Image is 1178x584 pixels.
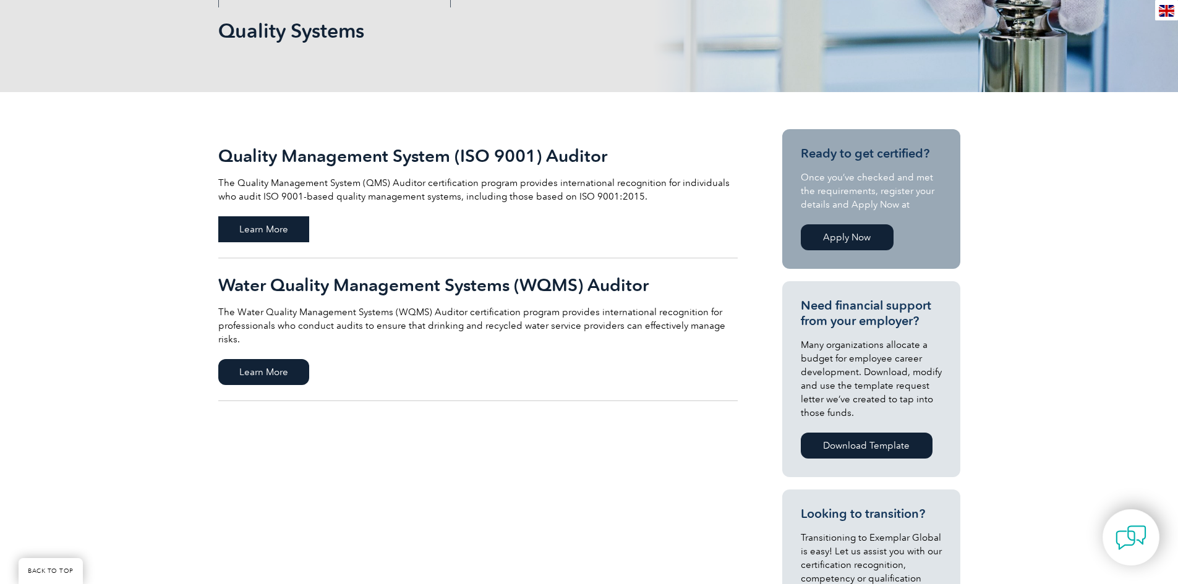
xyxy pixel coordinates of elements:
[801,338,942,420] p: Many organizations allocate a budget for employee career development. Download, modify and use th...
[801,171,942,211] p: Once you’ve checked and met the requirements, register your details and Apply Now at
[218,146,738,166] h2: Quality Management System (ISO 9001) Auditor
[218,305,738,346] p: The Water Quality Management Systems (WQMS) Auditor certification program provides international ...
[801,433,933,459] a: Download Template
[19,558,83,584] a: BACK TO TOP
[801,506,942,522] h3: Looking to transition?
[218,19,693,43] h1: Quality Systems
[218,359,309,385] span: Learn More
[218,176,738,203] p: The Quality Management System (QMS) Auditor certification program provides international recognit...
[1116,522,1146,553] img: contact-chat.png
[218,129,738,258] a: Quality Management System (ISO 9001) Auditor The Quality Management System (QMS) Auditor certific...
[218,216,309,242] span: Learn More
[801,146,942,161] h3: Ready to get certified?
[801,224,894,250] a: Apply Now
[218,258,738,401] a: Water Quality Management Systems (WQMS) Auditor The Water Quality Management Systems (WQMS) Audit...
[801,298,942,329] h3: Need financial support from your employer?
[218,275,738,295] h2: Water Quality Management Systems (WQMS) Auditor
[1159,5,1174,17] img: en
